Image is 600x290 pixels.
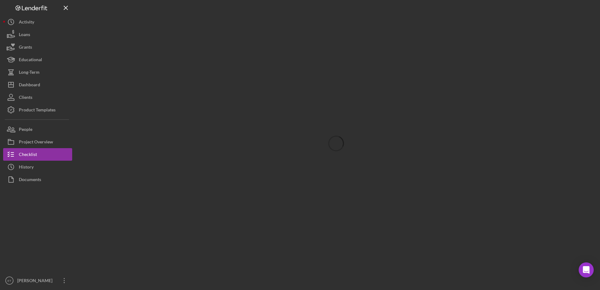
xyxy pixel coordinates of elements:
button: Product Templates [3,104,72,116]
div: [PERSON_NAME] [16,274,56,288]
div: Product Templates [19,104,56,118]
div: Activity [19,16,34,30]
button: Documents [3,173,72,186]
button: Loans [3,28,72,41]
button: Clients [3,91,72,104]
div: Clients [19,91,32,105]
div: People [19,123,32,137]
div: Long-Term [19,66,40,80]
button: People [3,123,72,136]
text: ET [8,279,11,282]
button: ET[PERSON_NAME] [3,274,72,287]
div: Educational [19,53,42,67]
div: Loans [19,28,30,42]
button: Project Overview [3,136,72,148]
button: Checklist [3,148,72,161]
div: Checklist [19,148,37,162]
button: Grants [3,41,72,53]
button: Dashboard [3,78,72,91]
button: Educational [3,53,72,66]
button: Activity [3,16,72,28]
div: Open Intercom Messenger [579,262,594,277]
div: Project Overview [19,136,53,150]
div: History [19,161,34,175]
div: Grants [19,41,32,55]
button: History [3,161,72,173]
div: Dashboard [19,78,40,93]
div: Documents [19,173,41,187]
button: Long-Term [3,66,72,78]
